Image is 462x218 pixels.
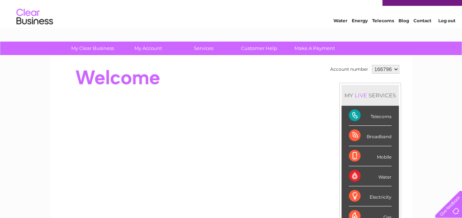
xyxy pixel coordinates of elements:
[413,31,431,36] a: Contact
[59,4,404,35] div: Clear Business is a trading name of Verastar Limited (registered in [GEOGRAPHIC_DATA] No. 3667643...
[349,146,392,166] div: Mobile
[349,106,392,126] div: Telecoms
[328,63,370,75] td: Account number
[398,31,409,36] a: Blog
[438,31,455,36] a: Log out
[372,31,394,36] a: Telecoms
[324,4,375,13] a: 0333 014 3131
[333,31,347,36] a: Water
[352,31,368,36] a: Energy
[16,19,53,41] img: logo.png
[173,42,234,55] a: Services
[118,42,178,55] a: My Account
[349,126,392,146] div: Broadband
[353,92,369,99] div: LIVE
[349,166,392,186] div: Water
[62,42,123,55] a: My Clear Business
[229,42,289,55] a: Customer Help
[341,85,399,106] div: MY SERVICES
[349,186,392,206] div: Electricity
[285,42,345,55] a: Make A Payment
